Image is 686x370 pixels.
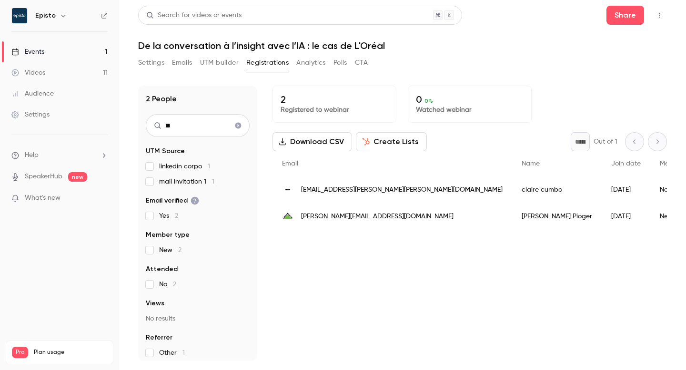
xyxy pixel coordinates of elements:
[424,97,433,104] span: 0 %
[159,211,178,221] span: Yes
[416,94,524,105] p: 0
[96,194,108,203] iframe: Noticeable Trigger
[159,177,214,186] span: mail invitation 1
[25,172,62,182] a: SpeakerHub
[34,349,107,356] span: Plan usage
[296,55,326,70] button: Analytics
[512,203,602,230] div: [PERSON_NAME] Pioger
[138,40,667,51] h1: De la conversation à l’insight avec l’IA : le cas de L'Oréal
[12,347,28,358] span: Pro
[25,193,61,203] span: What's new
[208,163,210,170] span: 1
[11,68,45,78] div: Videos
[602,203,650,230] div: [DATE]
[146,264,178,274] span: Attended
[146,333,172,342] span: Referrer
[35,11,56,20] h6: Episto
[602,176,650,203] div: [DATE]
[178,247,182,253] span: 2
[11,110,50,119] div: Settings
[594,137,617,146] p: Out of 1
[282,211,293,222] img: ext.leroymerlin.fr
[512,176,602,203] div: claire cumbo
[146,93,177,105] h1: 2 People
[159,280,176,289] span: No
[159,162,210,171] span: linkedin corpo
[282,160,298,167] span: Email
[212,178,214,185] span: 1
[146,10,242,20] div: Search for videos or events
[146,146,250,358] section: facet-groups
[301,212,454,222] span: [PERSON_NAME][EMAIL_ADDRESS][DOMAIN_NAME]
[301,185,503,195] span: [EMAIL_ADDRESS][PERSON_NAME][PERSON_NAME][DOMAIN_NAME]
[173,281,176,288] span: 2
[355,55,368,70] button: CTA
[200,55,239,70] button: UTM builder
[159,348,185,358] span: Other
[146,299,164,308] span: Views
[175,213,178,219] span: 2
[146,314,250,323] p: No results
[282,186,293,193] img: lewitt.fr
[11,89,54,98] div: Audience
[11,47,44,57] div: Events
[522,160,540,167] span: Name
[146,146,185,156] span: UTM Source
[606,6,644,25] button: Share
[356,132,427,151] button: Create Lists
[12,8,27,23] img: Episto
[182,350,185,356] span: 1
[172,55,192,70] button: Emails
[25,150,39,160] span: Help
[11,150,108,160] li: help-dropdown-opener
[416,105,524,115] p: Watched webinar
[333,55,347,70] button: Polls
[68,172,87,182] span: new
[281,94,388,105] p: 2
[611,160,641,167] span: Join date
[146,230,190,240] span: Member type
[281,105,388,115] p: Registered to webinar
[146,196,199,205] span: Email verified
[138,55,164,70] button: Settings
[246,55,289,70] button: Registrations
[159,245,182,255] span: New
[272,132,352,151] button: Download CSV
[231,118,246,133] button: Clear search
